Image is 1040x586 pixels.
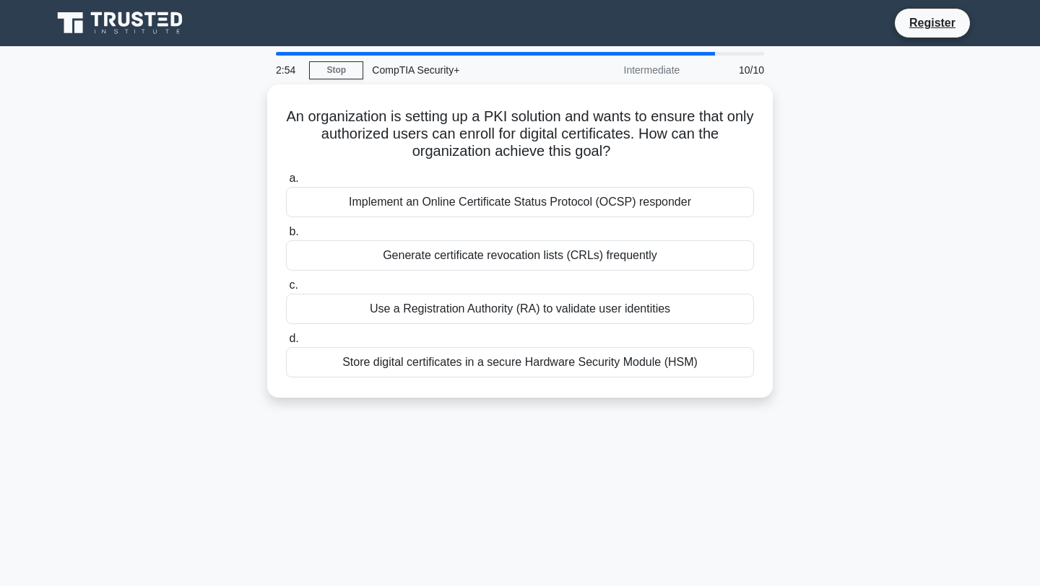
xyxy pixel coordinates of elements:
div: Store digital certificates in a secure Hardware Security Module (HSM) [286,347,754,377]
div: 10/10 [688,56,773,84]
span: a. [289,172,298,184]
div: CompTIA Security+ [363,56,562,84]
a: Stop [309,61,363,79]
div: 2:54 [267,56,309,84]
span: b. [289,225,298,237]
div: Use a Registration Authority (RA) to validate user identities [286,294,754,324]
a: Register [901,14,964,32]
span: c. [289,279,298,291]
span: d. [289,332,298,344]
h5: An organization is setting up a PKI solution and wants to ensure that only authorized users can e... [285,108,755,161]
div: Generate certificate revocation lists (CRLs) frequently [286,240,754,271]
div: Intermediate [562,56,688,84]
div: Implement an Online Certificate Status Protocol (OCSP) responder [286,187,754,217]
